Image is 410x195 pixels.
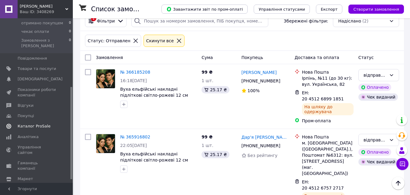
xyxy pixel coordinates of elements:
a: № 366185208 [120,70,150,75]
div: Чек виданий [358,158,398,165]
div: Чек виданий [358,93,398,101]
span: 1 шт. [202,143,213,148]
div: відправлений [364,137,387,143]
div: 25.17 ₴ [202,86,229,93]
span: Без рейтингу [248,153,278,158]
span: Покупець [242,55,263,60]
div: Ваш ID: 3408269 [20,9,73,15]
img: Фото товару [96,134,115,153]
span: 99 ₴ [202,134,212,139]
span: 16:18[DATE] [120,78,147,83]
span: 1 шт. [202,78,213,83]
span: Аналітика [18,134,39,140]
span: Управління статусами [259,7,305,12]
span: Статус [358,55,374,60]
span: Замовлення з [PERSON_NAME] [21,38,69,49]
button: Наверх [392,177,405,190]
span: 0 [69,38,71,49]
a: [PERSON_NAME] [242,69,277,75]
span: ФОП Беркович [20,4,65,9]
img: Фото товару [96,69,115,88]
button: Експорт [316,5,343,14]
span: Доставка та оплата [295,55,339,60]
a: Вуха ельфійські накладні підліткові світло-рожеві 12 см (пара) [120,151,188,169]
span: Показники роботи компанії [18,87,56,98]
div: Оплачено [358,84,391,91]
span: отримано покупцем [21,20,63,26]
span: Маркет [18,176,33,182]
div: Ірпінь, №11 (до 30 кг): вул. Українська, 82 [302,75,354,87]
a: Вуха ельфійські накладні підліткові світло-рожеві 12 см (пара) [120,87,188,104]
span: 0 [69,29,71,34]
span: ЕН: 20 4512 6899 1851 [302,90,344,101]
span: Товари та послуги [18,66,56,71]
span: Управління сайтом [18,145,56,155]
span: Замовлення [96,55,123,60]
div: Cкинути все [145,37,175,44]
span: (2) [362,19,368,23]
span: Повідомлення [18,56,47,61]
span: Каталог ProSale [18,124,50,129]
span: ЕН: 20 4512 6757 2717 [302,179,344,190]
a: Створити замовлення [342,6,404,11]
span: Гаманець компанії [18,160,56,171]
div: Нова Пошта [302,134,354,140]
div: 25.17 ₴ [202,151,229,158]
span: Збережені фільтри: [284,18,328,24]
h1: Список замовлень [91,5,153,13]
span: Cума [202,55,213,60]
a: Дар'я [PERSON_NAME] [242,134,290,140]
span: [PHONE_NUMBER] [242,78,280,83]
span: Створити замовлення [353,7,399,12]
div: Статус: Отправлен [86,37,132,44]
span: Відгуки [18,103,33,108]
a: № 365916802 [120,134,150,139]
span: Покупці [18,113,34,119]
span: [DEMOGRAPHIC_DATA] [18,76,63,82]
div: м. [GEOGRAPHIC_DATA] ([GEOGRAPHIC_DATA].), Поштомат №6312: вул. [STREET_ADDRESS] (маг. [GEOGRAPHI... [302,140,354,176]
span: 99 ₴ [202,70,212,75]
span: 0 [69,20,71,26]
span: Експорт [321,7,338,12]
div: На шляху до одержувача [302,103,354,115]
span: [PHONE_NUMBER] [242,143,280,148]
button: Створити замовлення [348,5,404,14]
span: чекає оплати [21,29,49,34]
span: Надіслано [338,18,361,24]
div: Нова Пошта [302,69,354,75]
div: Пром-оплата [302,118,354,124]
span: 22:05[DATE] [120,143,147,148]
button: Завантажити звіт по пром-оплаті [161,5,248,14]
button: Управління статусами [254,5,310,14]
span: 100% [248,88,260,93]
span: Фільтри [97,18,115,24]
div: Оплачено [358,148,391,156]
span: Завантажити звіт по пром-оплаті [166,6,243,12]
button: Чат з покупцем [396,158,408,170]
input: Пошук за номером замовлення, ПІБ покупця, номером телефону, Email, номером накладної [131,15,268,27]
div: відправлений [364,72,387,78]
